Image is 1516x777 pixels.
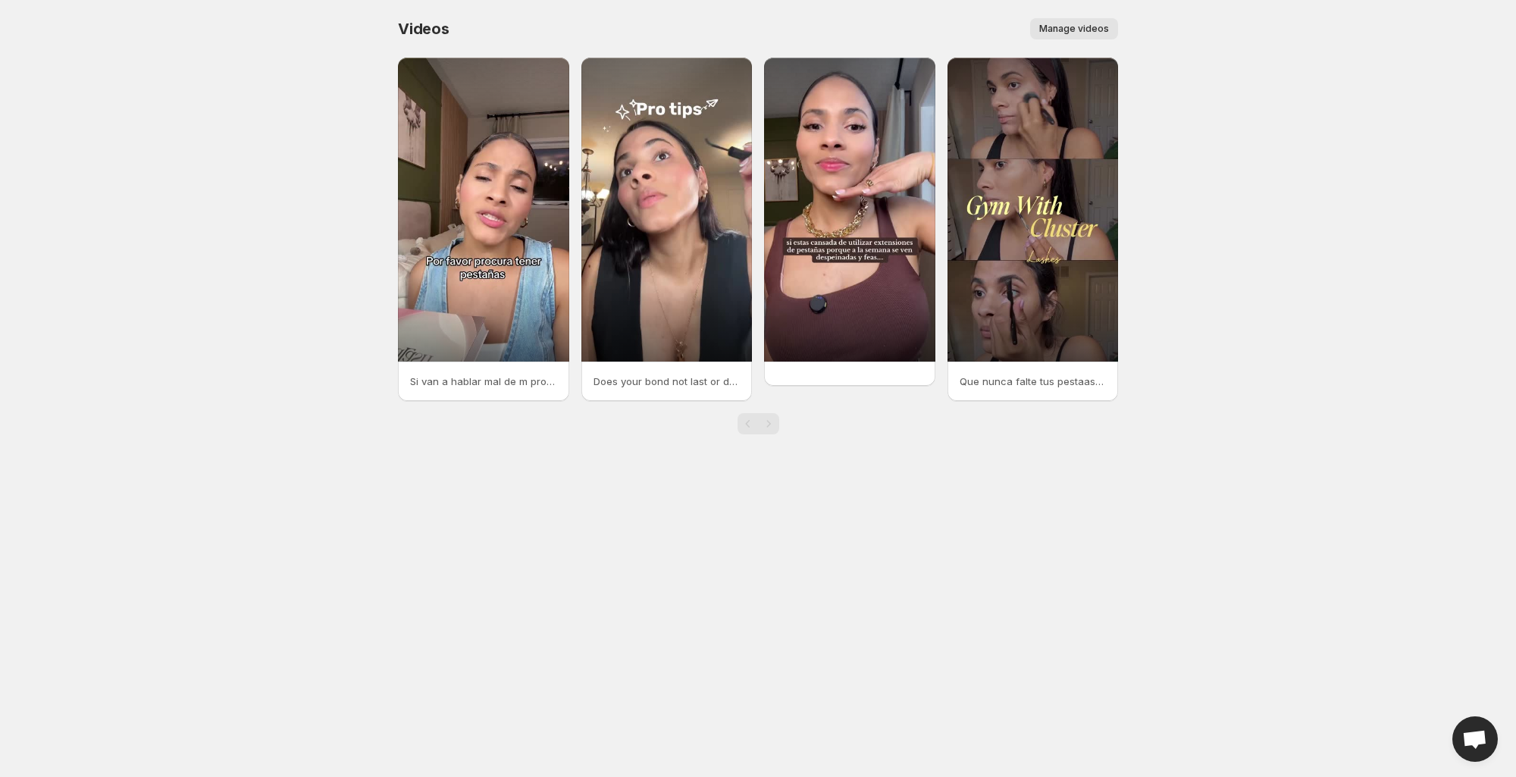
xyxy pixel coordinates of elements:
[738,413,779,434] nav: Pagination
[1030,18,1118,39] button: Manage videos
[410,374,557,389] p: Si van a hablar mal de m procuren tener pestaas no quiero andar en boca de ninguna hoja pelada Pe...
[1039,23,1109,35] span: Manage videos
[398,20,449,38] span: Videos
[594,374,741,389] p: Does your bond not last or do your lashes fall off super quickly I totally get it and its probabl...
[960,374,1107,389] p: Que nunca falte tus pestaas cluster para completar tu look del gym
[1452,716,1498,762] a: Open chat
